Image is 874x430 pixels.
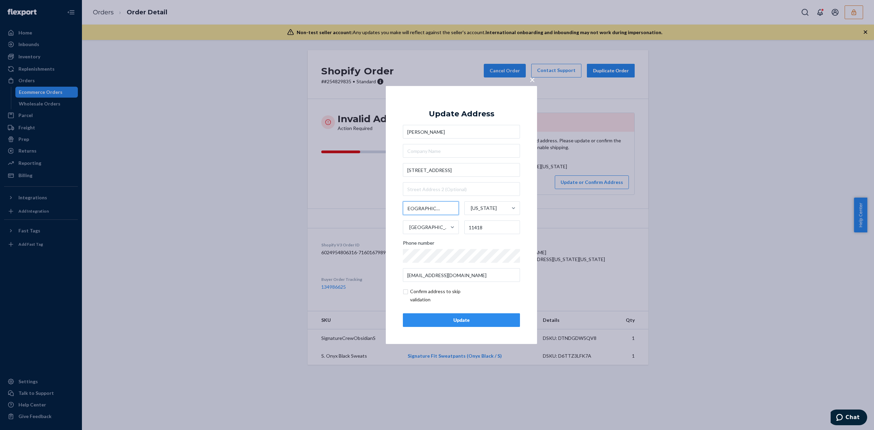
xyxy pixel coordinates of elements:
[409,317,514,324] div: Update
[403,201,459,215] input: City
[403,125,520,139] input: First & Last Name
[831,410,867,427] iframe: Opens a widget where you can chat to one of our agents
[403,240,434,249] span: Phone number
[403,268,520,282] input: Email (Only Required for International)
[530,74,535,85] span: ×
[403,182,520,196] input: Street Address 2 (Optional)
[464,220,520,234] input: ZIP Code
[409,224,450,231] div: [GEOGRAPHIC_DATA]
[403,163,520,177] input: Street Address
[403,144,520,158] input: Company Name
[429,110,494,118] div: Update Address
[403,313,520,327] button: Update
[470,201,471,215] input: [US_STATE]
[471,205,497,212] div: [US_STATE]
